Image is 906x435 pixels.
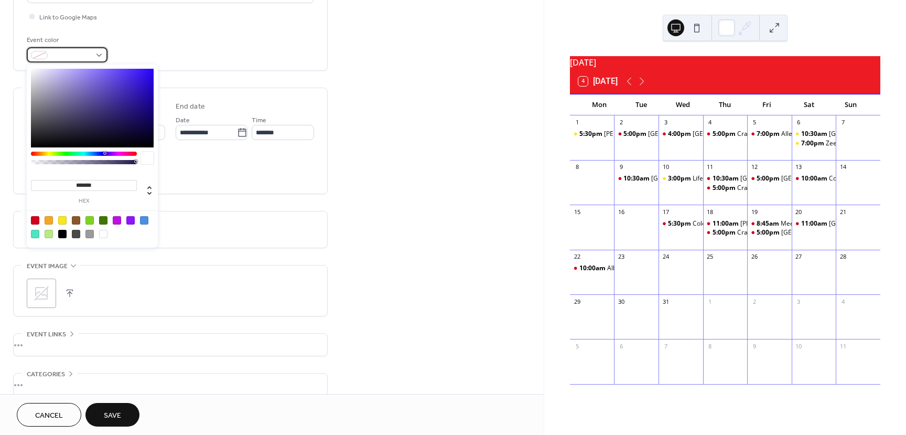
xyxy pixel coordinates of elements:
[27,35,105,46] div: Event color
[668,174,693,183] span: 3:00pm
[706,253,714,261] div: 25
[651,174,767,183] div: [GEOGRAPHIC_DATA] Preschool Evednt
[617,342,625,350] div: 6
[45,230,53,238] div: #B8E986
[737,130,854,139] div: Craigs Cruisers - Meet [PERSON_NAME]
[58,230,67,238] div: #000000
[604,130,714,139] div: [PERSON_NAME] Library - Meet Santa
[839,253,847,261] div: 28
[704,94,746,115] div: Thu
[668,219,693,228] span: 5:30pm
[792,219,836,228] div: South Haven Maritine Museum Event
[795,163,803,171] div: 13
[839,119,847,126] div: 7
[830,94,872,115] div: Sun
[713,130,737,139] span: 5:00pm
[252,115,266,126] span: Time
[35,410,63,421] span: Cancel
[72,230,80,238] div: #4A4A4A
[72,216,80,225] div: #8B572A
[750,119,758,126] div: 5
[795,208,803,216] div: 20
[176,115,190,126] span: Date
[747,174,792,183] div: Allegan Library Event
[750,298,758,305] div: 2
[58,216,67,225] div: #F8E71C
[662,94,704,115] div: Wed
[713,174,740,183] span: 10:30am
[706,163,714,171] div: 11
[573,208,581,216] div: 15
[801,219,829,228] span: 11:00am
[99,216,107,225] div: #417505
[746,94,788,115] div: Fri
[578,94,620,115] div: Mon
[623,130,648,139] span: 5:00pm
[750,163,758,171] div: 12
[747,219,792,228] div: Meet Santa at Lakeview CDC
[662,298,670,305] div: 31
[703,184,748,193] div: Craigs Cruisers - Meet Santa
[839,298,847,305] div: 4
[757,174,781,183] span: 5:00pm
[31,198,137,204] label: hex
[795,342,803,350] div: 10
[662,119,670,126] div: 3
[617,119,625,126] div: 2
[781,219,901,228] div: Meet Santa at [GEOGRAPHIC_DATA] CDC
[579,130,604,139] span: 5:30pm
[659,130,703,139] div: Waterford Place
[750,253,758,261] div: 26
[693,130,756,139] div: [GEOGRAPHIC_DATA]
[839,163,847,171] div: 14
[750,342,758,350] div: 9
[570,264,614,273] div: Allegan Pool Event
[706,119,714,126] div: 4
[573,253,581,261] div: 22
[126,216,135,225] div: #9013FE
[17,403,81,427] button: Cancel
[801,130,829,139] span: 10:30am
[570,56,880,69] div: [DATE]
[45,216,53,225] div: #F5A623
[740,219,903,228] div: [PERSON_NAME][GEOGRAPHIC_DATA] Santa Visit Event
[662,208,670,216] div: 17
[575,74,621,89] button: 4[DATE]
[829,174,892,183] div: Cottage Arts and Eats
[750,208,758,216] div: 19
[614,130,659,139] div: Sunset Manor
[104,410,121,421] span: Save
[757,219,781,228] span: 8:45am
[781,130,844,139] div: Allegan Parade Event
[659,174,703,183] div: Life Care Center
[573,298,581,305] div: 29
[113,216,121,225] div: #BD10E0
[573,119,581,126] div: 1
[14,374,327,396] div: •••
[614,174,659,183] div: Allegan Library Preschool Evednt
[27,329,66,340] span: Event links
[706,298,714,305] div: 1
[27,369,65,380] span: Categories
[795,298,803,305] div: 3
[573,342,581,350] div: 5
[706,208,714,216] div: 18
[27,279,56,308] div: ;
[740,174,856,183] div: [GEOGRAPHIC_DATA] Preschool Evednt
[747,228,792,237] div: Allegan City Hall Event
[662,342,670,350] div: 7
[757,130,781,139] span: 7:00pm
[703,228,748,237] div: Craigs Cruisers Event
[617,208,625,216] div: 16
[713,228,737,237] span: 5:00pm
[737,228,800,237] div: Craigs Cruisers Event
[713,184,737,193] span: 5:00pm
[14,334,327,356] div: •••
[703,130,748,139] div: Craigs Cruisers - Meet Santa
[781,174,862,183] div: [GEOGRAPHIC_DATA] Event
[693,219,829,228] div: Coldwell Banker Event in [GEOGRAPHIC_DATA]
[31,216,39,225] div: #D0021B
[829,130,892,139] div: [GEOGRAPHIC_DATA]
[617,163,625,171] div: 9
